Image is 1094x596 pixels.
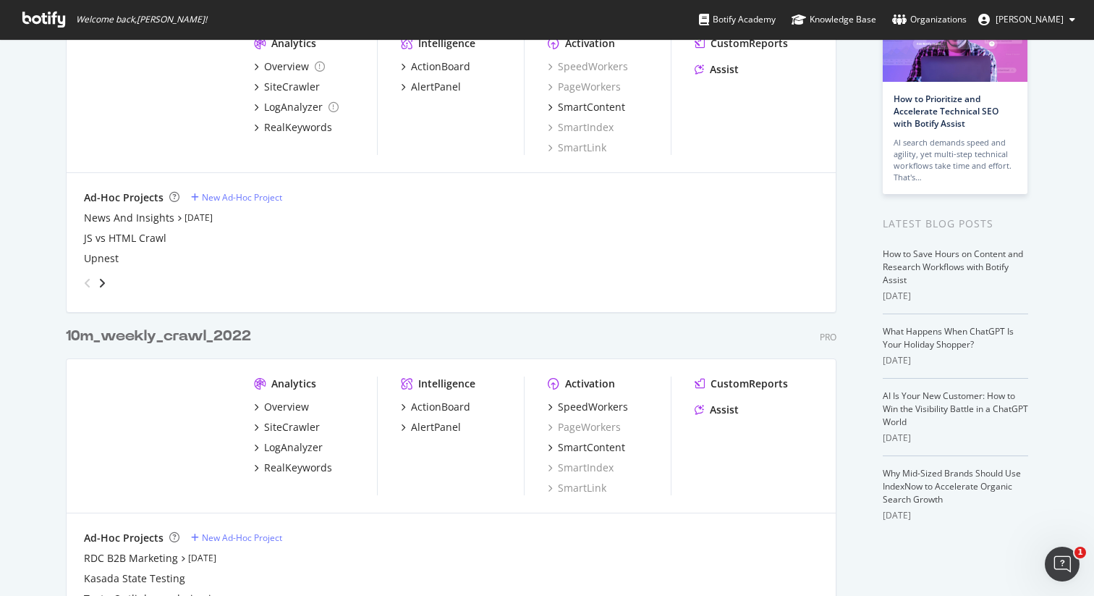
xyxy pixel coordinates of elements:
div: SiteCrawler [264,80,320,94]
a: New Ad-Hoc Project [191,532,282,544]
a: LogAnalyzer [254,440,323,455]
span: Welcome back, [PERSON_NAME] ! [76,14,207,25]
div: Assist [710,62,739,77]
a: Overview [254,59,325,74]
a: SiteCrawler [254,80,320,94]
a: RealKeywords [254,461,332,475]
a: SiteCrawler [254,420,320,435]
img: website_grey.svg [23,38,35,49]
div: Overview [264,59,309,74]
a: LogAnalyzer [254,100,339,114]
a: Kasada State Testing [84,571,185,586]
a: [DATE] [185,211,213,224]
a: News And Insights [84,211,174,225]
div: Domain Overview [58,85,130,95]
a: AlertPanel [401,80,461,94]
img: logo_orange.svg [23,23,35,35]
div: Intelligence [418,377,475,391]
a: Assist [695,403,739,417]
div: Organizations [892,12,967,27]
div: ActionBoard [411,400,470,414]
div: AlertPanel [411,80,461,94]
div: LogAnalyzer [264,440,323,455]
div: SmartContent [558,440,625,455]
div: AlertPanel [411,420,461,435]
div: SpeedWorkers [558,400,628,414]
a: RealKeywords [254,120,332,135]
div: Assist [710,403,739,417]
a: New Ad-Hoc Project [191,191,282,203]
div: RealKeywords [264,120,332,135]
div: angle-right [97,276,107,290]
img: realtor.com [84,377,231,494]
a: Assist [695,62,739,77]
div: [DATE] [883,509,1028,522]
a: SpeedWorkers [548,400,628,414]
a: SpeedWorkers [548,59,628,74]
div: RealKeywords [264,461,332,475]
div: Activation [565,377,615,391]
div: 10m_weekly_crawl_2022 [66,326,251,347]
div: Ad-Hoc Projects [84,190,164,205]
div: Pro [820,331,836,343]
div: Overview [264,400,309,414]
div: Activation [565,36,615,51]
div: Domain: [DOMAIN_NAME] [38,38,159,49]
a: SmartContent [548,440,625,455]
div: New Ad-Hoc Project [202,532,282,544]
a: PageWorkers [548,420,621,435]
a: RDC B2B Marketing [84,551,178,566]
div: Analytics [271,377,316,391]
a: [DATE] [188,552,216,564]
a: ActionBoard [401,400,470,414]
div: SmartContent [558,100,625,114]
div: AI search demands speed and agility, yet multi-step technical workflows take time and effort. Tha... [894,137,1017,183]
img: www.Realtor.com [84,36,231,154]
span: 1 [1074,547,1086,558]
a: SmartIndex [548,120,614,135]
iframe: Intercom live chat [1045,547,1080,582]
a: SmartLink [548,481,606,495]
button: [PERSON_NAME] [967,8,1087,31]
div: [DATE] [883,432,1028,445]
a: SmartIndex [548,461,614,475]
a: JS vs HTML Crawl [84,231,166,245]
a: AI Is Your New Customer: How to Win the Visibility Battle in a ChatGPT World [883,390,1028,428]
a: SmartLink [548,140,606,155]
a: SmartContent [548,100,625,114]
div: v 4.0.25 [41,23,71,35]
img: tab_domain_overview_orange.svg [42,84,54,96]
div: LogAnalyzer [264,100,323,114]
a: AlertPanel [401,420,461,435]
img: tab_keywords_by_traffic_grey.svg [146,84,158,96]
div: [DATE] [883,354,1028,367]
div: Analytics [271,36,316,51]
div: [DATE] [883,290,1028,303]
div: ActionBoard [411,59,470,74]
a: 10m_weekly_crawl_2022 [66,326,257,347]
img: How to Prioritize and Accelerate Technical SEO with Botify Assist [883,6,1027,82]
a: CustomReports [695,377,788,391]
a: How to Save Hours on Content and Research Workflows with Botify Assist [883,248,1023,286]
div: Knowledge Base [792,12,876,27]
a: How to Prioritize and Accelerate Technical SEO with Botify Assist [894,93,998,130]
div: CustomReports [711,377,788,391]
div: Intelligence [418,36,475,51]
a: What Happens When ChatGPT Is Your Holiday Shopper? [883,325,1014,351]
div: Latest Blog Posts [883,216,1028,232]
a: Why Mid-Sized Brands Should Use IndexNow to Accelerate Organic Search Growth [883,467,1021,505]
div: New Ad-Hoc Project [202,191,282,203]
div: CustomReports [711,36,788,51]
div: Botify Academy [699,12,776,27]
a: Upnest [84,251,119,266]
a: PageWorkers [548,80,621,94]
